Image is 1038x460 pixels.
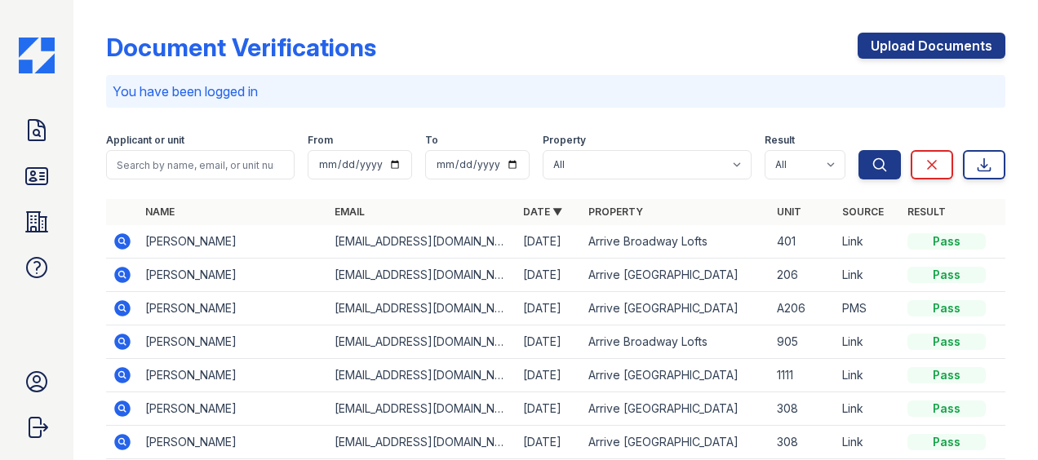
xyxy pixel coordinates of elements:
div: Pass [907,334,986,350]
td: [PERSON_NAME] [139,292,327,325]
td: [DATE] [517,225,582,259]
td: [EMAIL_ADDRESS][DOMAIN_NAME] [328,325,517,359]
td: [PERSON_NAME] [139,225,327,259]
td: Arrive Broadway Lofts [582,225,770,259]
a: Unit [777,206,801,218]
a: Email [335,206,365,218]
td: [EMAIL_ADDRESS][DOMAIN_NAME] [328,426,517,459]
label: Result [765,134,795,147]
td: [PERSON_NAME] [139,259,327,292]
td: 905 [770,325,836,359]
div: Pass [907,300,986,316]
td: [EMAIL_ADDRESS][DOMAIN_NAME] [328,292,517,325]
td: Link [836,259,901,292]
td: [EMAIL_ADDRESS][DOMAIN_NAME] [328,392,517,426]
td: [PERSON_NAME] [139,392,327,426]
td: [PERSON_NAME] [139,359,327,392]
td: Arrive Broadway Lofts [582,325,770,359]
td: Link [836,225,901,259]
td: Link [836,426,901,459]
td: [DATE] [517,359,582,392]
td: Arrive [GEOGRAPHIC_DATA] [582,292,770,325]
td: 401 [770,225,836,259]
label: To [425,134,438,147]
td: [DATE] [517,325,582,359]
td: [PERSON_NAME] [139,325,327,359]
div: Document Verifications [106,33,376,62]
label: From [308,134,333,147]
td: 1111 [770,359,836,392]
div: Pass [907,267,986,283]
div: Pass [907,434,986,450]
td: Link [836,359,901,392]
td: Arrive [GEOGRAPHIC_DATA] [582,359,770,392]
label: Property [543,134,586,147]
a: Date ▼ [523,206,562,218]
td: [PERSON_NAME] [139,426,327,459]
td: Link [836,325,901,359]
td: [DATE] [517,392,582,426]
td: 308 [770,392,836,426]
td: Arrive [GEOGRAPHIC_DATA] [582,259,770,292]
td: [EMAIL_ADDRESS][DOMAIN_NAME] [328,259,517,292]
label: Applicant or unit [106,134,184,147]
td: [DATE] [517,259,582,292]
div: Pass [907,367,986,383]
td: PMS [836,292,901,325]
td: A206 [770,292,836,325]
td: [DATE] [517,292,582,325]
td: Arrive [GEOGRAPHIC_DATA] [582,426,770,459]
img: CE_Icon_Blue-c292c112584629df590d857e76928e9f676e5b41ef8f769ba2f05ee15b207248.png [19,38,55,73]
a: Upload Documents [858,33,1005,59]
a: Property [588,206,643,218]
a: Source [842,206,884,218]
a: Name [145,206,175,218]
td: 206 [770,259,836,292]
div: Pass [907,233,986,250]
td: Arrive [GEOGRAPHIC_DATA] [582,392,770,426]
td: Link [836,392,901,426]
td: 308 [770,426,836,459]
div: Pass [907,400,986,417]
p: You have been logged in [113,82,999,101]
td: [EMAIL_ADDRESS][DOMAIN_NAME] [328,225,517,259]
input: Search by name, email, or unit number [106,150,295,179]
a: Result [907,206,946,218]
td: [DATE] [517,426,582,459]
td: [EMAIL_ADDRESS][DOMAIN_NAME] [328,359,517,392]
